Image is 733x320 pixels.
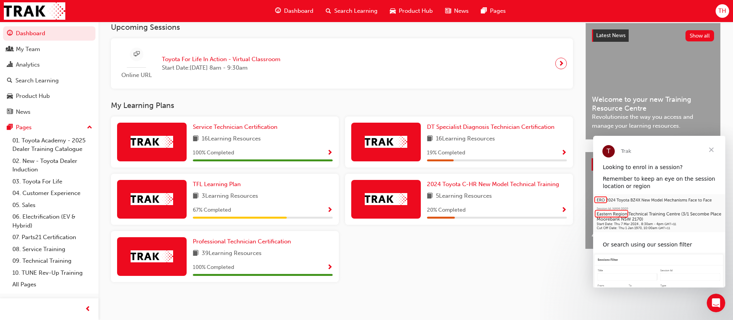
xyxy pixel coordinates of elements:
a: Latest NewsShow all [592,29,714,42]
span: DT Specialist Diagnosis Technician Certification [427,123,554,130]
span: Latest News [596,32,626,39]
img: Trak [131,250,173,262]
span: Show Progress [327,207,333,214]
iframe: Intercom live chat [707,294,725,312]
span: 16 Learning Resources [436,134,495,144]
span: Revolutionise the way you access and manage your learning resources. [592,113,714,130]
span: 39 Learning Resources [202,249,262,258]
a: 07. Parts21 Certification [9,231,95,243]
a: Latest NewsShow allWelcome to your new Training Resource CentreRevolutionise the way you access a... [585,23,721,140]
span: Pages [490,7,506,15]
span: book-icon [193,192,199,201]
button: Show Progress [561,148,567,158]
a: Trak [4,2,65,20]
span: 67 % Completed [193,206,231,215]
a: pages-iconPages [475,3,512,19]
span: pages-icon [481,6,487,16]
span: 16 Learning Resources [202,134,261,144]
span: next-icon [558,58,564,69]
div: Analytics [16,60,40,69]
a: News [3,105,95,119]
span: TH [718,7,726,15]
span: book-icon [193,134,199,144]
button: Show Progress [327,148,333,158]
a: Professional Technician Certification [193,237,294,246]
span: Product Hub [399,7,433,15]
span: book-icon [427,192,433,201]
button: Show Progress [327,263,333,272]
span: Toyota For Life In Action - Virtual Classroom [162,55,281,64]
span: car-icon [390,6,396,16]
span: guage-icon [7,30,13,37]
span: Show Progress [327,150,333,157]
a: 06. Electrification (EV & Hybrid) [9,211,95,231]
a: TFL Learning Plan [193,180,244,189]
a: car-iconProduct Hub [384,3,439,19]
span: people-icon [7,46,13,53]
div: Product Hub [16,92,50,101]
span: book-icon [427,134,433,144]
a: Dashboard [3,26,95,41]
img: Trak [131,193,173,205]
span: 3 Learning Resources [202,192,258,201]
span: 4x4 and Towing [592,231,678,240]
span: guage-icon [275,6,281,16]
a: news-iconNews [439,3,475,19]
div: Pages [16,123,32,132]
a: 01. Toyota Academy - 2025 Dealer Training Catalogue [9,135,95,155]
span: search-icon [326,6,331,16]
span: Online URL [117,71,156,80]
span: 20 % Completed [427,206,466,215]
span: Service Technician Certification [193,123,277,130]
a: DT Specialist Diagnosis Technician Certification [427,123,558,132]
h3: My Learning Plans [111,101,573,110]
a: 08. Service Training [9,243,95,255]
span: news-icon [7,109,13,116]
span: 5 Learning Resources [436,192,492,201]
span: search-icon [7,77,12,84]
button: Show all [685,30,714,41]
button: Pages [3,120,95,135]
span: Show Progress [561,207,567,214]
span: Professional Technician Certification [193,238,291,245]
span: 100 % Completed [193,263,234,272]
div: My Team [16,45,40,54]
span: prev-icon [85,305,91,314]
div: Search Learning [15,76,59,85]
img: Trak [365,136,407,148]
span: 19 % Completed [427,149,465,157]
span: pages-icon [7,124,13,131]
button: TH [716,4,729,18]
a: 05. Sales [9,199,95,211]
a: Service Technician Certification [193,123,281,132]
span: news-icon [445,6,451,16]
a: 02. New - Toyota Dealer Induction [9,155,95,176]
span: Show Progress [561,150,567,157]
span: Show Progress [327,264,333,271]
a: 2024 Toyota C-HR New Model Technical Training [427,180,562,189]
a: My Team [3,42,95,56]
span: Welcome to your new Training Resource Centre [592,95,714,113]
span: Start Date: [DATE] 8am - 9:30am [162,63,281,72]
a: search-iconSearch Learning [320,3,384,19]
span: News [454,7,469,15]
a: All Pages [9,279,95,291]
a: 04. Customer Experience [9,187,95,199]
a: Product Hub [3,89,95,103]
span: TFL Learning Plan [193,181,241,188]
span: chart-icon [7,62,13,68]
a: Search Learning [3,74,95,88]
a: Online URLToyota For Life In Action - Virtual ClassroomStart Date:[DATE] 8am - 9:30am [117,44,567,83]
div: News [16,108,31,116]
a: 4x4 and Towing [585,152,684,249]
img: Trak [365,193,407,205]
h3: Upcoming Sessions [111,23,573,32]
span: 100 % Completed [193,149,234,157]
span: sessionType_ONLINE_URL-icon [134,50,139,59]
